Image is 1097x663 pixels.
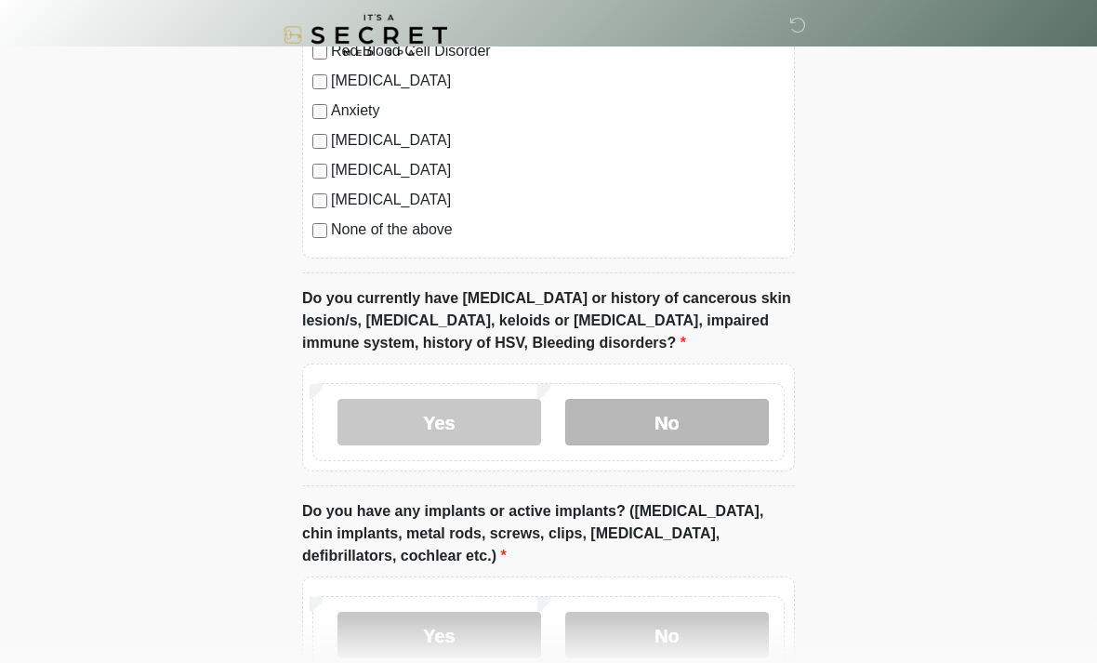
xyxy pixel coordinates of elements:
input: [MEDICAL_DATA] [312,164,327,179]
label: Yes [337,612,541,658]
img: It's A Secret Med Spa Logo [284,14,447,56]
label: No [565,399,769,445]
label: No [565,612,769,658]
label: [MEDICAL_DATA] [331,70,785,92]
label: [MEDICAL_DATA] [331,159,785,181]
label: Anxiety [331,99,785,122]
input: None of the above [312,223,327,238]
label: None of the above [331,219,785,241]
label: [MEDICAL_DATA] [331,129,785,152]
label: Do you currently have [MEDICAL_DATA] or history of cancerous skin lesion/s, [MEDICAL_DATA], keloi... [302,287,795,354]
label: Yes [337,399,541,445]
input: [MEDICAL_DATA] [312,74,327,89]
label: Do you have any implants or active implants? ([MEDICAL_DATA], chin implants, metal rods, screws, ... [302,500,795,567]
input: [MEDICAL_DATA] [312,193,327,208]
label: [MEDICAL_DATA] [331,189,785,211]
input: [MEDICAL_DATA] [312,134,327,149]
input: Anxiety [312,104,327,119]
